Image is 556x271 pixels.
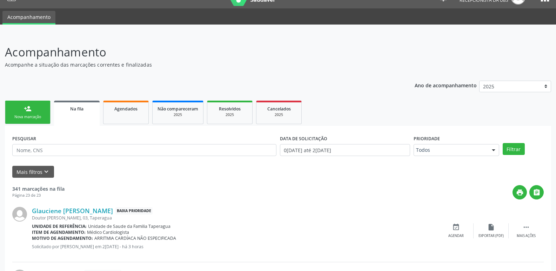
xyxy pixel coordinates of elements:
p: Acompanhe a situação das marcações correntes e finalizadas [5,61,387,68]
b: Unidade de referência: [32,223,87,229]
i: keyboard_arrow_down [42,168,50,176]
div: person_add [24,105,32,113]
b: Item de agendamento: [32,229,86,235]
div: 2025 [261,112,296,117]
p: Ano de acompanhamento [415,81,477,89]
span: Médico Cardiologista [87,229,129,235]
a: Glauciene [PERSON_NAME] [32,207,113,215]
div: 2025 [158,112,198,117]
label: PESQUISAR [12,133,36,144]
span: Agendados [114,106,138,112]
span: ARRITMIA CARDÍACA NÃO ESPECIFICADA [94,235,176,241]
strong: 341 marcações na fila [12,185,65,192]
span: Cancelados [267,106,291,112]
input: Selecione um intervalo [280,144,410,156]
span: Resolvidos [219,106,241,112]
label: DATA DE SOLICITAÇÃO [280,133,327,144]
div: Mais ações [517,233,536,238]
label: Prioridade [414,133,440,144]
a: Acompanhamento [2,11,55,25]
p: Acompanhamento [5,43,387,61]
button: Mais filtroskeyboard_arrow_down [12,166,54,178]
span: Todos [416,147,485,154]
i:  [533,189,541,196]
img: img [12,207,27,222]
div: Agendar [448,233,464,238]
div: Doutor [PERSON_NAME], 03, Taperagua [32,215,438,221]
button:  [529,185,544,199]
span: Não compareceram [158,106,198,112]
i: insert_drive_file [487,223,495,231]
span: Baixa Prioridade [115,207,153,215]
div: 2025 [212,112,247,117]
i:  [522,223,530,231]
span: Unidade de Saude da Familia Taperagua [88,223,170,229]
button: print [513,185,527,199]
b: Motivo de agendamento: [32,235,93,241]
button: Filtrar [503,143,525,155]
div: Página 23 de 23 [12,192,65,198]
p: Solicitado por [PERSON_NAME] em 2[DATE] - há 3 horas [32,244,438,250]
div: Nova marcação [10,114,45,120]
i: event_available [452,223,460,231]
span: Na fila [70,106,83,112]
i: print [516,189,524,196]
input: Nome, CNS [12,144,276,156]
div: Exportar (PDF) [478,233,504,238]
